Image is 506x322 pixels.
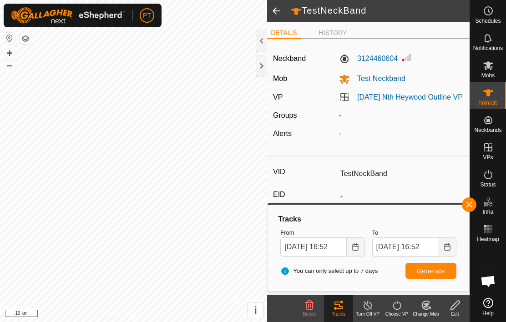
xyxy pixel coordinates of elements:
[277,214,460,225] div: Tracks
[335,110,467,121] div: -
[339,53,398,64] label: 3124460604
[478,100,498,106] span: Animals
[20,33,31,44] button: Map Layers
[4,48,15,59] button: +
[483,155,493,160] span: VPs
[291,5,470,17] h2: TestNeckBand
[353,311,382,317] div: Turn Off VP
[357,93,463,101] a: [DATE] Nth Heywood Outline VP
[267,28,300,39] li: DETAILS
[142,310,169,318] a: Contact Us
[273,93,283,101] label: VP
[482,311,494,316] span: Help
[335,128,467,139] div: -
[438,237,456,257] button: Choose Date
[273,75,287,82] label: Mob
[411,311,440,317] div: Change Mob
[480,182,496,187] span: Status
[347,237,365,257] button: Choose Date
[440,311,470,317] div: Edit
[405,263,456,279] button: Generate
[303,312,316,317] span: Delete
[473,45,503,51] span: Notifications
[475,18,501,24] span: Schedules
[372,228,456,237] label: To
[273,111,297,119] label: Groups
[315,28,351,38] li: HISTORY
[248,303,263,318] button: i
[280,228,364,237] label: From
[273,53,306,64] label: Neckband
[11,7,125,24] img: Gallagher Logo
[273,130,292,137] label: Alerts
[382,311,411,317] div: Choose VP
[143,11,151,20] span: PT
[280,267,378,276] span: You can only select up to 7 days
[417,267,445,275] span: Generate
[273,189,337,201] label: EID
[254,304,257,317] span: i
[273,166,337,178] label: VID
[474,127,501,133] span: Neckbands
[401,52,412,63] img: Signal strength
[324,311,353,317] div: Tracks
[475,267,502,295] div: Open chat
[482,209,493,215] span: Infra
[481,73,495,78] span: Mobs
[4,60,15,70] button: –
[470,294,506,320] a: Help
[4,33,15,44] button: Reset Map
[350,75,405,82] span: Test Neckband
[477,236,499,242] span: Heatmap
[98,310,132,318] a: Privacy Policy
